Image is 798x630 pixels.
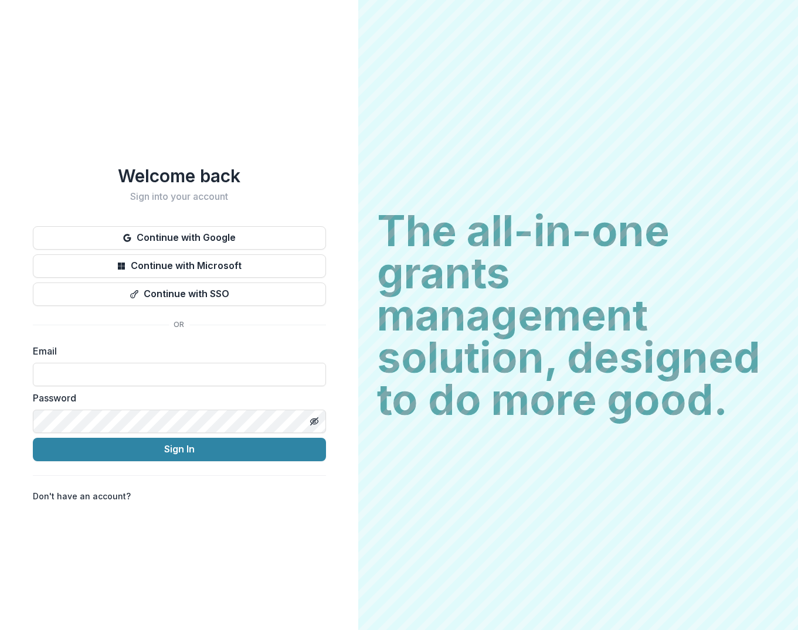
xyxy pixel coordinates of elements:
[33,165,326,186] h1: Welcome back
[33,391,319,405] label: Password
[33,226,326,250] button: Continue with Google
[33,490,131,502] p: Don't have an account?
[33,191,326,202] h2: Sign into your account
[33,438,326,461] button: Sign In
[305,412,324,431] button: Toggle password visibility
[33,282,326,306] button: Continue with SSO
[33,344,319,358] label: Email
[33,254,326,278] button: Continue with Microsoft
